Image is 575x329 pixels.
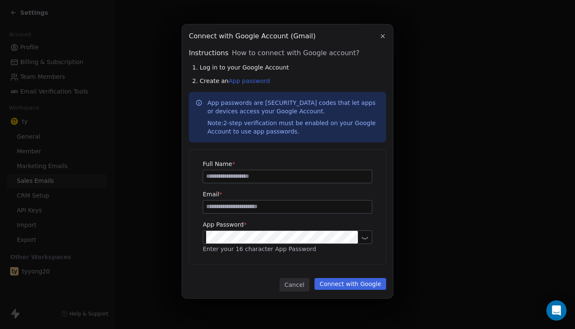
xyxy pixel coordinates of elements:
label: Full Name [203,160,372,168]
a: App password [228,78,270,84]
span: Enter your 16 character App Password [203,246,316,252]
span: Connect with Google Account (Gmail) [189,31,316,41]
label: App Password [203,220,372,229]
span: 1. Log in to your Google Account [192,63,289,72]
span: Note: [207,120,223,126]
label: Email [203,190,372,198]
span: 2. Create an [192,77,270,85]
span: How to connect with Google account? [232,48,360,58]
p: App passwords are [SECURITY_DATA] codes that let apps or devices access your Google Account. [207,99,379,136]
button: Cancel [279,278,309,292]
button: Connect with Google [314,278,386,290]
span: Instructions [189,48,228,58]
div: 2-step verification must be enabled on your Google Account to use app passwords. [207,119,379,136]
